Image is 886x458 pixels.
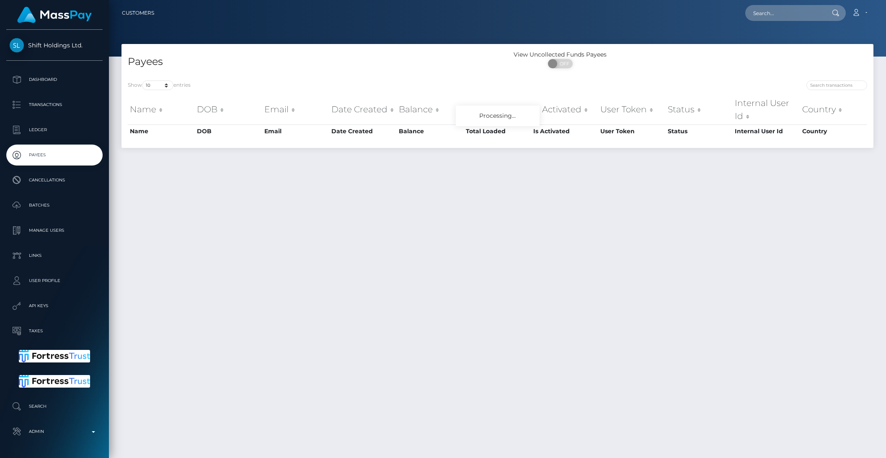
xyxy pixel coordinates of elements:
img: Fortress Trust [19,375,90,388]
p: Search [10,400,99,413]
p: Batches [10,199,99,212]
th: Status [666,95,733,124]
th: DOB [195,124,262,138]
a: API Keys [6,295,103,316]
a: User Profile [6,270,103,291]
p: Cancellations [10,174,99,186]
th: Total Loaded [464,95,531,124]
p: User Profile [10,274,99,287]
th: Date Created [329,95,396,124]
p: Transactions [10,98,99,111]
th: DOB [195,95,262,124]
a: Search [6,396,103,417]
th: Name [128,95,195,124]
span: OFF [553,59,573,68]
input: Search... [745,5,824,21]
th: User Token [598,124,665,138]
th: Internal User Id [733,124,800,138]
th: User Token [598,95,665,124]
a: Customers [122,4,154,22]
a: Manage Users [6,220,103,241]
th: Country [800,124,867,138]
p: Manage Users [10,224,99,237]
a: Cancellations [6,170,103,191]
a: Batches [6,195,103,216]
th: Total Loaded [464,124,531,138]
p: Ledger [10,124,99,136]
label: Show entries [128,80,191,90]
th: Balance [397,124,464,138]
a: Links [6,245,103,266]
th: Status [666,124,733,138]
th: Name [128,124,195,138]
th: Balance [397,95,464,124]
th: Country [800,95,867,124]
a: Ledger [6,119,103,140]
img: MassPay Logo [17,7,92,23]
a: Admin [6,421,103,442]
th: Is Activated [531,124,598,138]
p: Admin [10,425,99,438]
p: Payees [10,149,99,161]
th: Is Activated [531,95,598,124]
p: Dashboard [10,73,99,86]
p: Links [10,249,99,262]
span: Shift Holdings Ltd. [6,41,103,49]
a: Taxes [6,321,103,342]
h4: Payees [128,54,491,69]
th: Email [262,124,329,138]
a: Dashboard [6,69,103,90]
a: Transactions [6,94,103,115]
img: Fortress Trust [19,350,90,362]
select: Showentries [142,80,173,90]
input: Search transactions [806,80,867,90]
th: Date Created [329,124,396,138]
p: Taxes [10,325,99,337]
p: API Keys [10,300,99,312]
div: Processing... [456,106,540,126]
th: Email [262,95,329,124]
img: Shift Holdings Ltd. [10,38,24,52]
a: Payees [6,145,103,166]
div: View Uncollected Funds Payees [498,50,623,59]
th: Internal User Id [733,95,800,124]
